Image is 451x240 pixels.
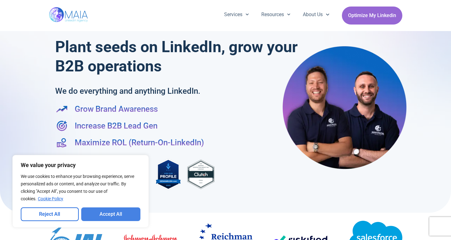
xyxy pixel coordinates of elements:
[218,7,255,23] a: Services
[156,158,181,191] img: MAIA Digital's rating on DesignRush, the industry-leading B2B Marketplace connecting brands with ...
[55,37,300,76] h1: Plant seeds on LinkedIn, grow your B2B operations
[348,10,396,21] span: Optimize My Linkedin
[12,155,149,228] div: We value your privacy
[283,46,407,169] img: Maia Digital- Shay & Eli
[55,85,260,97] h2: We do everything and anything LinkedIn.
[255,7,297,23] a: Resources
[218,7,336,23] nav: Menu
[342,7,402,25] a: Optimize My Linkedin
[297,7,335,23] a: About Us
[21,207,79,221] button: Reject All
[21,161,140,169] p: We value your privacy
[73,103,158,115] span: Grow Brand Awareness
[73,137,204,148] span: Maximize ROL (Return-On-LinkedIn)
[21,173,140,202] p: We use cookies to enhance your browsing experience, serve personalized ads or content, and analyz...
[73,120,157,132] span: Increase B2B Lead Gen
[38,196,64,202] a: Cookie Policy
[81,207,141,221] button: Accept All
